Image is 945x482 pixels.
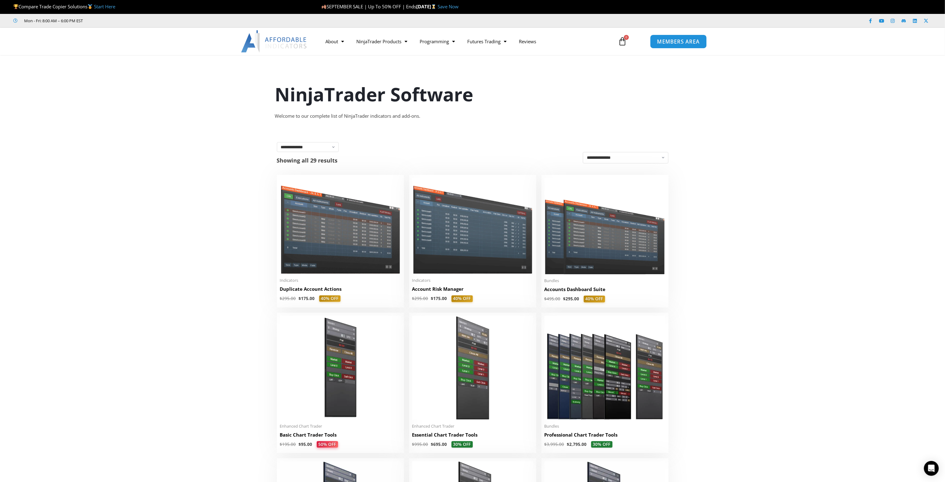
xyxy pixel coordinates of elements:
span: Bundles [545,424,665,429]
span: Enhanced Chart Trader [280,424,401,429]
bdi: 295.00 [280,296,296,301]
h2: Accounts Dashboard Suite [545,286,665,293]
span: $ [412,442,415,447]
span: 50% OFF [317,441,338,448]
bdi: 2,795.00 [567,442,587,447]
a: About [319,34,350,49]
iframe: Customer reviews powered by Trustpilot [92,18,184,24]
bdi: 295.00 [412,296,428,301]
span: $ [299,296,301,301]
img: Accounts Dashboard Suite [545,178,665,274]
a: NinjaTrader Products [350,34,413,49]
span: Indicators [412,278,533,283]
a: Start Here [94,3,115,10]
a: Save Now [438,3,459,10]
img: 🥇 [88,4,92,9]
span: 0 [624,35,629,40]
a: MEMBERS AREA [650,34,706,48]
span: Enhanced Chart Trader [412,424,533,429]
p: Showing all 29 results [277,158,338,163]
a: 0 [609,32,636,50]
bdi: 695.00 [431,442,447,447]
a: Duplicate Account Actions [280,286,401,295]
img: 🍂 [322,4,326,9]
span: 40% OFF [319,295,341,302]
a: Essential Chart Trader Tools [412,432,533,441]
img: ⌛ [431,4,436,9]
bdi: 995.00 [412,442,428,447]
a: Futures Trading [461,34,513,49]
img: 🏆 [14,4,18,9]
h2: Account Risk Manager [412,286,533,292]
div: Welcome to our complete list of NinjaTrader indicators and add-ons. [275,112,670,120]
span: Indicators [280,278,401,283]
div: Open Intercom Messenger [924,461,939,476]
select: Shop order [583,152,668,163]
bdi: 175.00 [431,296,447,301]
h2: Duplicate Account Actions [280,286,401,292]
span: $ [431,296,434,301]
h2: Essential Chart Trader Tools [412,432,533,438]
span: $ [280,442,282,447]
span: Compare Trade Copier Solutions [13,3,115,10]
span: 40% OFF [451,295,473,302]
strong: [DATE] [416,3,438,10]
span: $ [563,296,566,302]
a: Account Risk Manager [412,286,533,295]
span: Mon - Fri: 8:00 AM – 6:00 PM EST [23,17,83,24]
img: BasicTools [280,316,401,420]
bdi: 495.00 [545,296,561,302]
h1: NinjaTrader Software [275,81,670,107]
span: MEMBERS AREA [657,39,699,44]
bdi: 3,995.00 [545,442,564,447]
bdi: 195.00 [280,442,296,447]
span: 30% OFF [591,441,612,448]
span: Bundles [545,278,665,283]
img: Essential Chart Trader Tools [412,316,533,420]
span: $ [567,442,570,447]
h2: Basic Chart Trader Tools [280,432,401,438]
a: Basic Chart Trader Tools [280,432,401,441]
a: Professional Chart Trader Tools [545,432,665,441]
span: $ [280,296,282,301]
bdi: 295.00 [563,296,579,302]
a: Reviews [513,34,542,49]
bdi: 175.00 [299,296,315,301]
a: Accounts Dashboard Suite [545,286,665,296]
h2: Professional Chart Trader Tools [545,432,665,438]
span: $ [545,442,547,447]
span: $ [299,442,301,447]
span: 30% OFF [451,441,473,448]
img: Duplicate Account Actions [280,178,401,274]
img: Account Risk Manager [412,178,533,274]
span: $ [412,296,415,301]
span: SEPTEMBER SALE | Up To 50% OFF | Ends [321,3,416,10]
nav: Menu [319,34,611,49]
bdi: 95.00 [299,442,312,447]
span: 40% OFF [584,296,605,302]
span: $ [431,442,434,447]
img: ProfessionalToolsBundlePage [545,316,665,420]
a: Programming [413,34,461,49]
span: $ [545,296,547,302]
img: LogoAI | Affordable Indicators – NinjaTrader [241,30,307,53]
